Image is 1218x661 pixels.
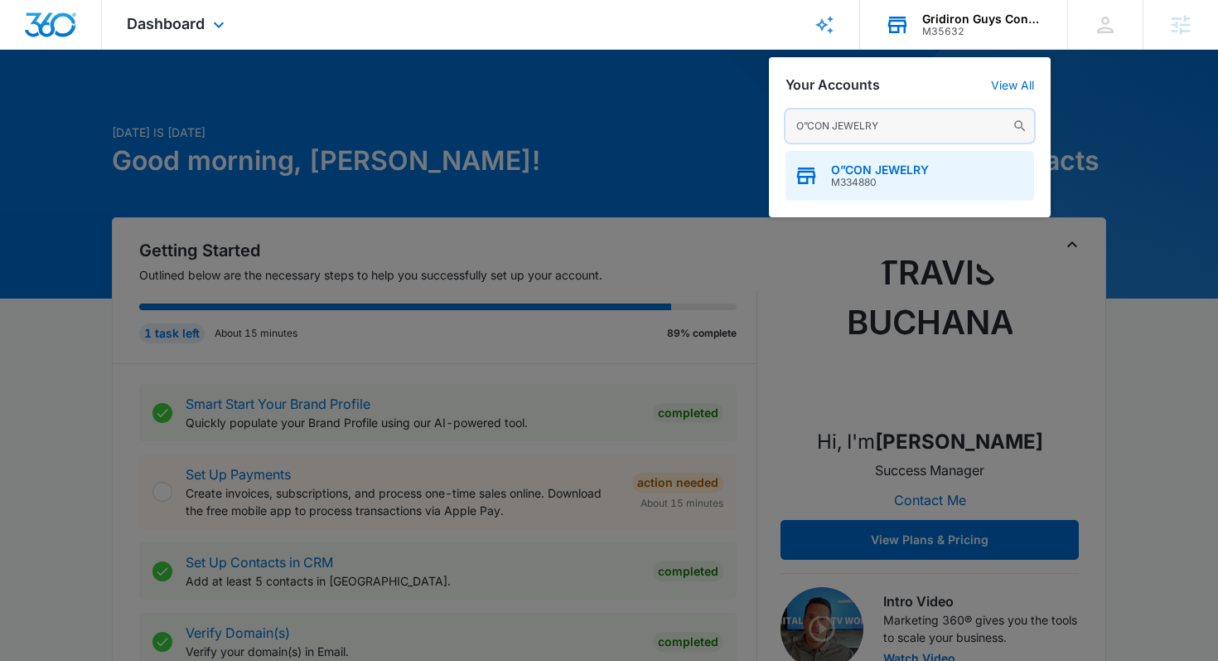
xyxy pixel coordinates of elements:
a: View All [991,78,1034,92]
div: account name [922,12,1043,26]
span: O”CON JEWELRY [831,163,929,177]
span: Dashboard [127,15,205,32]
div: account id [922,26,1043,37]
h2: Your Accounts [785,77,880,93]
input: Search Accounts [785,109,1034,143]
span: M334880 [831,177,929,188]
button: O”CON JEWELRYM334880 [785,151,1034,201]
